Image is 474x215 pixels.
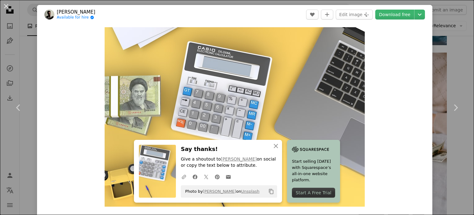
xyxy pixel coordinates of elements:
a: Share on Facebook [189,170,201,183]
a: Unsplash [241,189,259,194]
span: Start selling [DATE] with Squarespace’s all-in-one website platform. [292,158,335,183]
button: Edit image [336,10,373,19]
button: Like [306,10,318,19]
div: Start A Free Trial [292,188,335,198]
button: Choose download size [414,10,425,19]
a: Share over email [223,170,234,183]
a: [PERSON_NAME] [221,157,257,161]
h3: Say thanks! [181,145,277,154]
a: Next [437,78,474,137]
img: Go to Mehdi Mirzaie's profile [44,10,54,19]
a: Available for hire [57,15,95,20]
a: Share on Twitter [201,170,212,183]
span: Photo by on [182,187,260,196]
a: Download free [375,10,414,19]
button: Zoom in on this image [105,27,365,207]
p: Give a shoutout to on social or copy the text below to attribute. [181,156,277,169]
button: Copy to clipboard [266,186,276,197]
img: a calculator sitting on top of a desk next to a laptop [105,27,365,207]
a: Start selling [DATE] with Squarespace’s all-in-one website platform.Start A Free Trial [287,140,340,203]
button: Add to Collection [321,10,333,19]
img: file-1705255347840-230a6ab5bca9image [292,145,329,154]
a: Share on Pinterest [212,170,223,183]
a: [PERSON_NAME] [57,9,95,15]
a: [PERSON_NAME] [203,189,236,194]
